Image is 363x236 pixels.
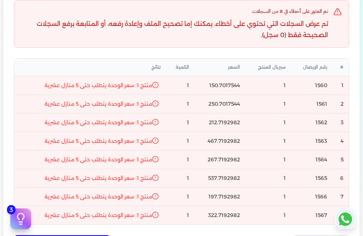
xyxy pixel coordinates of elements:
td: 1 [245,76,290,94]
span: منتج 1: سعر الوحدة يتطلب حتى 5 منازل عشرية [44,211,152,219]
span: منتج 1: سعر الوحدة يتطلب حتى 5 منازل عشرية [44,100,152,108]
td: 197.7192982 [194,187,246,206]
td: 1 [245,169,290,187]
td: 7 [332,187,349,206]
td: 1 [166,113,194,132]
td: 1 [245,132,290,150]
td: 1563 [291,132,332,150]
th: # [332,59,349,76]
span: منتج 1: سعر الوحدة يتطلب حتى 5 منازل عشرية [44,119,152,126]
td: 212.7192982 [194,113,246,132]
td: 8 [332,206,349,224]
span: منتج 1: سعر الوحدة يتطلب حتى 5 منازل عشرية [44,156,152,164]
td: 1564 [291,150,332,169]
td: 1 [245,94,290,113]
h3: تم العثور على أخطاء في 8 من السجلات. [21,7,328,15]
td: 1565 [291,169,332,187]
td: 1566 [291,187,332,206]
th: الكمية [166,59,194,76]
td: 1 [166,169,194,187]
th: رقم الإيصال [291,59,332,76]
td: 6 [332,169,349,187]
span: منتج 1: سعر الوحدة يتطلب حتى 5 منازل عشرية [44,137,152,145]
th: السعر [194,59,246,76]
th: سيريال المنتج [245,59,290,76]
span: منتج 1: سعر الوحدة يتطلب حتى 5 منازل عشرية [44,82,152,89]
td: 5 [332,150,349,169]
td: 1 [166,150,194,169]
td: 3 [332,113,349,132]
td: 1561 [291,94,332,113]
td: 4 [332,132,349,150]
td: 537.7192982 [194,169,246,187]
td: 1 [166,206,194,224]
td: 322.7192982 [194,206,246,224]
td: 1 [166,76,194,94]
td: 250.7017544 [194,94,246,113]
td: 1 [332,76,349,94]
td: 1567 [291,206,332,224]
td: 267.7192982 [194,150,246,169]
p: تم عرض السجلات التي تحتوي على أخطاء. يمكنك إما تصحيح الملف وإعادة رفعه، أو المتابعة برفع السجلات ... [21,19,328,41]
span: منتج 1: سعر الوحدة يتطلب حتى 5 منازل عشرية [44,193,152,201]
td: 467.7192982 [194,132,246,150]
td: 1 [245,206,290,224]
th: نتائج [14,59,166,76]
td: 1560 [291,76,332,94]
td: 2 [332,94,349,113]
td: 1 [245,150,290,169]
td: 1 [245,113,290,132]
td: 1 [166,132,194,150]
td: 1 [166,94,194,113]
button: 3 [10,208,31,229]
td: 1 [166,187,194,206]
td: 1 [245,187,290,206]
span: منتج 1: سعر الوحدة يتطلب حتى 5 منازل عشرية [44,174,152,182]
span: 3 [7,205,16,214]
td: 1562 [291,113,332,132]
td: 150.7017544 [194,76,246,94]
